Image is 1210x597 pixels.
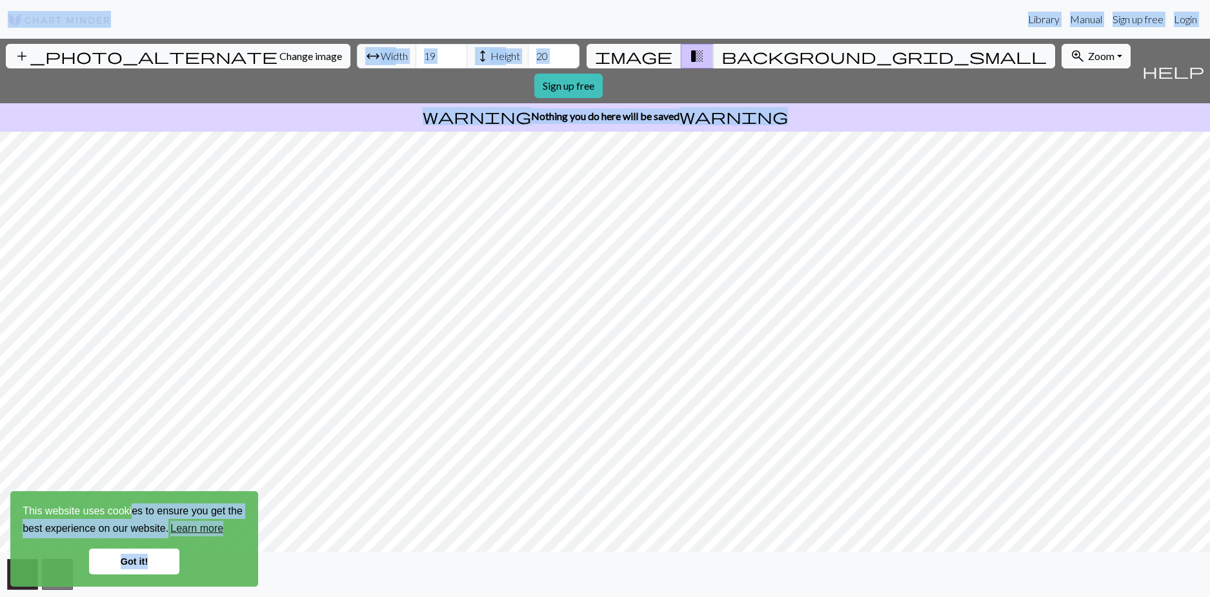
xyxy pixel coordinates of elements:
[10,491,258,587] div: cookieconsent
[423,107,531,125] span: warning
[23,503,246,538] span: This website uses cookies to ensure you get the best experience on our website.
[475,47,490,65] span: height
[689,47,705,65] span: transition_fade
[680,107,788,125] span: warning
[6,44,350,68] button: Change image
[1136,39,1210,103] button: Help
[1088,50,1114,62] span: Zoom
[5,108,1205,124] p: Nothing you do here will be saved
[168,519,225,538] a: learn more about cookies
[1062,44,1131,68] button: Zoom
[595,47,672,65] span: image
[89,549,179,574] a: dismiss cookie message
[490,48,520,64] span: Height
[534,74,603,98] a: Sign up free
[1169,6,1202,32] a: Login
[14,47,277,65] span: add_photo_alternate
[381,48,408,64] span: Width
[279,50,342,62] span: Change image
[365,47,381,65] span: arrow_range
[1142,62,1204,80] span: help
[1070,47,1085,65] span: zoom_in
[1023,6,1065,32] a: Library
[8,12,111,28] img: Logo
[1065,6,1107,32] a: Manual
[721,47,1047,65] span: background_grid_small
[1107,6,1169,32] a: Sign up free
